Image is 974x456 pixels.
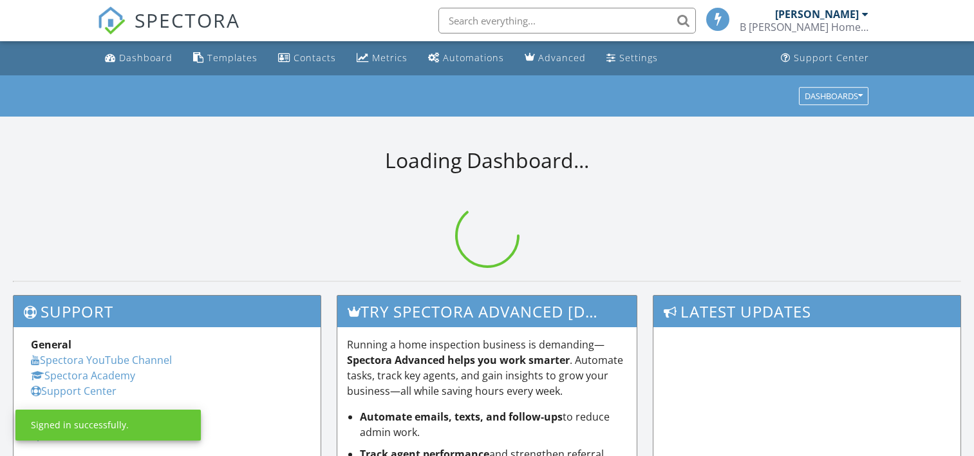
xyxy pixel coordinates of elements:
div: Settings [619,52,658,64]
a: Dashboard [100,46,178,70]
img: The Best Home Inspection Software - Spectora [97,6,126,35]
strong: Automate emails, texts, and follow-ups [360,410,563,424]
div: B Trew Home Inspection Services [740,21,868,33]
a: Support Center [31,384,117,398]
p: Running a home inspection business is demanding— . Automate tasks, track key agents, and gain ins... [347,337,627,399]
div: Automations [443,52,504,64]
div: Metrics [372,52,407,64]
span: SPECTORA [135,6,240,33]
h3: Support [14,296,321,327]
a: Spectora Academy [31,368,135,383]
h3: Try spectora advanced [DATE] [337,296,637,327]
div: Support Center [794,52,869,64]
div: Advanced [538,52,586,64]
div: Signed in successfully. [31,419,129,432]
a: Settings [601,46,663,70]
a: Contacts [273,46,341,70]
div: [PERSON_NAME] [775,8,859,21]
div: Dashboard [119,52,173,64]
a: Support Center [776,46,874,70]
a: Metrics [351,46,413,70]
strong: Spectora Advanced helps you work smarter [347,353,570,367]
a: Automations (Basic) [423,46,509,70]
div: Templates [207,52,258,64]
a: Advanced [520,46,591,70]
input: Search everything... [438,8,696,33]
h3: Latest Updates [653,296,960,327]
a: SPECTORA [97,17,240,44]
a: Spectora YouTube Channel [31,353,172,367]
a: Templates [188,46,263,70]
li: to reduce admin work. [360,409,627,440]
div: Contacts [294,52,336,64]
div: Dashboards [805,91,863,100]
strong: General [31,337,71,352]
button: Dashboards [799,87,868,105]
